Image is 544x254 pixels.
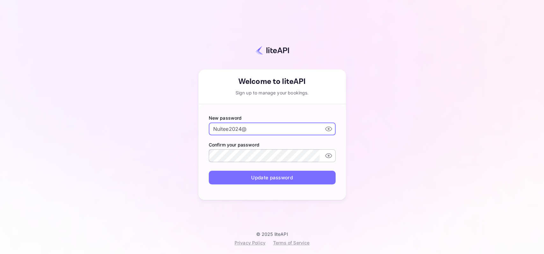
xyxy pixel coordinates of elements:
button: toggle password visibility [322,123,335,135]
div: Sign up to manage your bookings. [199,89,346,96]
div: Terms of Service [273,239,309,246]
label: New password [209,115,336,121]
label: Confirm your password [209,141,336,148]
div: Privacy Policy [235,239,265,246]
div: Welcome to liteAPI [199,76,346,87]
input: • • • • • • • • • • [209,123,320,135]
button: toggle password visibility [322,149,335,162]
img: liteapi [255,46,289,55]
p: © 2025 liteAPI [256,231,288,237]
button: Update password [209,171,336,184]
